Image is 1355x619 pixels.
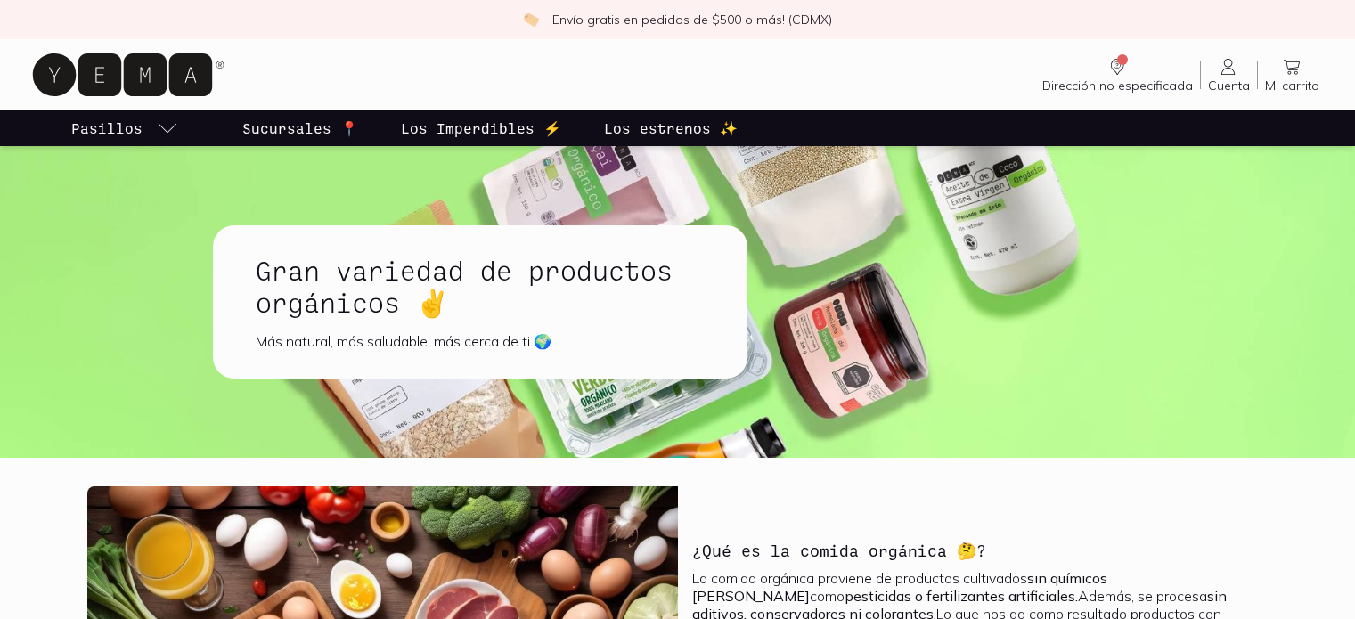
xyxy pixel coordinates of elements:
img: check [523,12,539,28]
b: sin químicos [PERSON_NAME] [692,569,1107,605]
a: Mi carrito [1258,56,1326,94]
span: Dirección no especificada [1042,77,1193,94]
span: Mi carrito [1265,77,1319,94]
b: pesticidas o fertilizantes artificiales. [845,587,1078,605]
h3: ¿Qué es la comida orgánica 🤔? [692,539,986,562]
a: Sucursales 📍 [239,110,362,146]
span: Cuenta [1208,77,1250,94]
a: Los Imperdibles ⚡️ [397,110,565,146]
p: ¡Envío gratis en pedidos de $500 o más! (CDMX) [550,11,832,29]
p: Sucursales 📍 [242,118,358,139]
h1: Gran variedad de productos orgánicos ✌️ [256,254,705,318]
p: Los estrenos ✨ [604,118,738,139]
a: Gran variedad de productos orgánicos ✌️Más natural, más saludable, más cerca de ti 🌍 [213,225,804,379]
p: Pasillos [71,118,143,139]
a: Los estrenos ✨ [600,110,741,146]
a: pasillo-todos-link [68,110,182,146]
p: Los Imperdibles ⚡️ [401,118,561,139]
div: Más natural, más saludable, más cerca de ti 🌍 [256,332,705,350]
a: Dirección no especificada [1035,56,1200,94]
a: Cuenta [1201,56,1257,94]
